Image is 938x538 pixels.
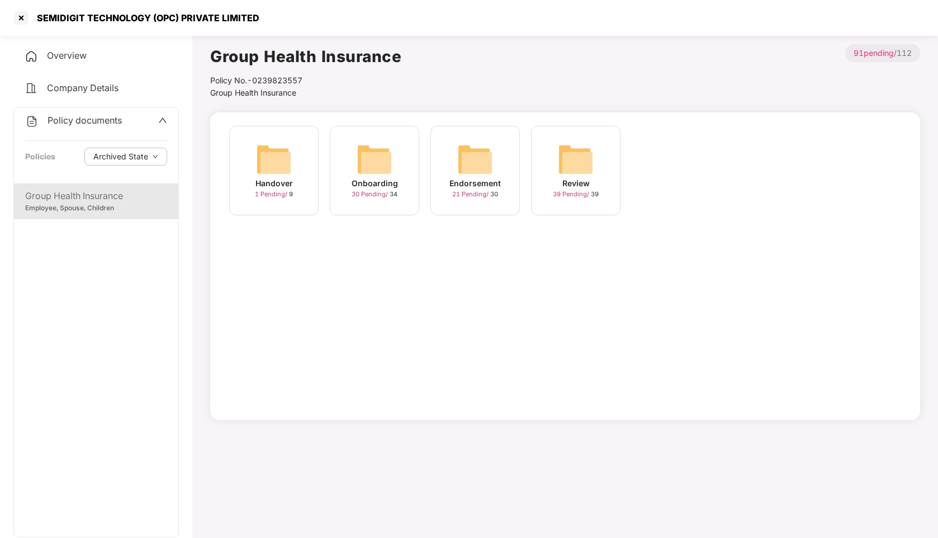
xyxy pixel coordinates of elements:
span: 1 Pending / [255,190,289,198]
span: Overview [47,50,87,61]
div: Policies [25,150,55,163]
span: up [158,116,167,125]
img: svg+xml;base64,PHN2ZyB4bWxucz0iaHR0cDovL3d3dy53My5vcmcvMjAwMC9zdmciIHdpZHRoPSIyNCIgaGVpZ2h0PSIyNC... [25,50,38,63]
div: Endorsement [449,177,501,190]
div: Onboarding [352,177,398,190]
button: Archived Statedown [84,148,167,166]
div: Policy No.- 0239823557 [210,74,401,87]
span: Policy documents [48,115,122,126]
span: 21 Pending / [452,190,490,198]
span: Company Details [47,82,119,93]
div: Employee, Spouse, Children [25,203,167,214]
div: 9 [255,190,293,199]
img: svg+xml;base64,PHN2ZyB4bWxucz0iaHR0cDovL3d3dy53My5vcmcvMjAwMC9zdmciIHdpZHRoPSIyNCIgaGVpZ2h0PSIyNC... [25,115,39,128]
span: 39 Pending / [553,190,591,198]
img: svg+xml;base64,PHN2ZyB4bWxucz0iaHR0cDovL3d3dy53My5vcmcvMjAwMC9zdmciIHdpZHRoPSI2NCIgaGVpZ2h0PSI2NC... [457,141,493,177]
span: 30 Pending / [352,190,390,198]
img: svg+xml;base64,PHN2ZyB4bWxucz0iaHR0cDovL3d3dy53My5vcmcvMjAwMC9zdmciIHdpZHRoPSI2NCIgaGVpZ2h0PSI2NC... [558,141,594,177]
span: down [153,154,158,160]
span: Archived State [93,150,148,163]
div: Group Health Insurance [25,189,167,203]
span: 91 pending [854,48,894,58]
div: Handover [255,177,293,190]
img: svg+xml;base64,PHN2ZyB4bWxucz0iaHR0cDovL3d3dy53My5vcmcvMjAwMC9zdmciIHdpZHRoPSIyNCIgaGVpZ2h0PSIyNC... [25,82,38,95]
img: svg+xml;base64,PHN2ZyB4bWxucz0iaHR0cDovL3d3dy53My5vcmcvMjAwMC9zdmciIHdpZHRoPSI2NCIgaGVpZ2h0PSI2NC... [256,141,292,177]
div: SEMIDIGIT TECHNOLOGY (OPC) PRIVATE LIMITED [30,12,259,23]
div: 30 [452,190,498,199]
div: 34 [352,190,397,199]
div: Review [562,177,590,190]
h1: Group Health Insurance [210,44,401,69]
img: svg+xml;base64,PHN2ZyB4bWxucz0iaHR0cDovL3d3dy53My5vcmcvMjAwMC9zdmciIHdpZHRoPSI2NCIgaGVpZ2h0PSI2NC... [357,141,392,177]
span: Group Health Insurance [210,88,296,97]
p: / 112 [845,44,920,62]
div: 39 [553,190,599,199]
